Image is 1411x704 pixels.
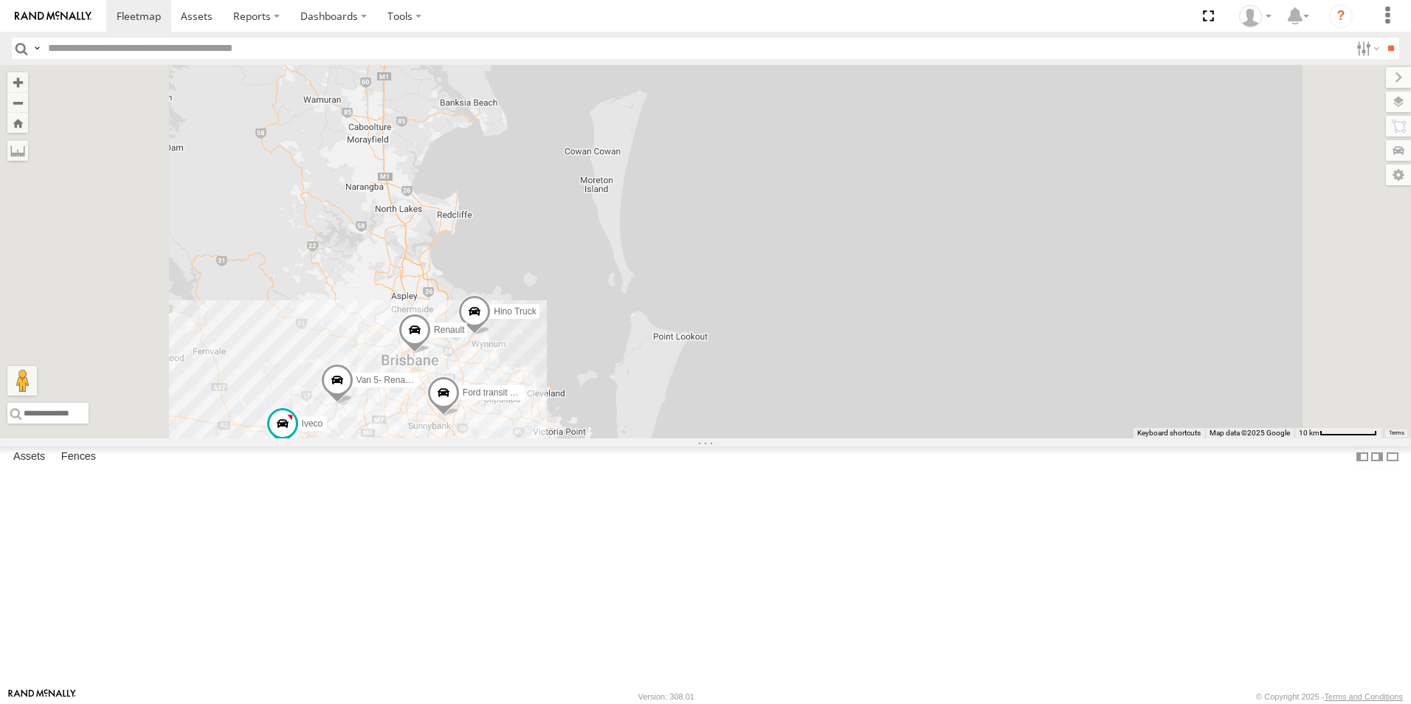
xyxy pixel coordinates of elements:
[7,92,28,113] button: Zoom out
[1370,446,1384,468] label: Dock Summary Table to the Right
[638,692,694,701] div: Version: 308.01
[1234,5,1277,27] div: Darren Ward
[15,11,92,21] img: rand-logo.svg
[302,418,323,429] span: Iveco
[434,325,464,335] span: Renault
[7,113,28,133] button: Zoom Home
[31,38,43,59] label: Search Query
[1389,430,1404,436] a: Terms (opens in new tab)
[6,446,52,467] label: Assets
[8,689,76,704] a: Visit our Website
[1137,428,1201,438] button: Keyboard shortcuts
[494,306,536,317] span: Hino Truck
[1210,429,1290,437] span: Map data ©2025 Google
[1325,692,1403,701] a: Terms and Conditions
[7,140,28,161] label: Measure
[1355,446,1370,468] label: Dock Summary Table to the Left
[463,387,534,398] span: Ford transit (Little)
[1294,428,1381,438] button: Map Scale: 10 km per 74 pixels
[7,366,37,396] button: Drag Pegman onto the map to open Street View
[1386,165,1411,185] label: Map Settings
[54,446,103,467] label: Fences
[1350,38,1382,59] label: Search Filter Options
[1329,4,1353,28] i: ?
[356,376,483,386] span: Van 5- Renault Master - 052•LI8
[1385,446,1400,468] label: Hide Summary Table
[1256,692,1403,701] div: © Copyright 2025 -
[7,72,28,92] button: Zoom in
[1299,429,1319,437] span: 10 km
